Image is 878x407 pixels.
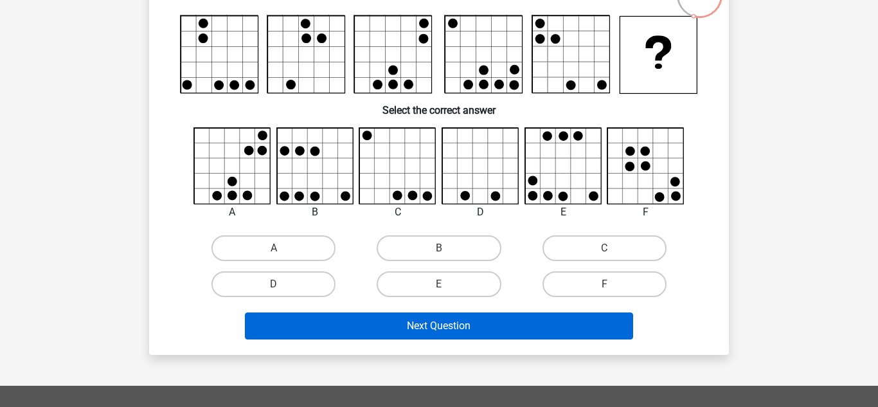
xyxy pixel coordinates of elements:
label: E [377,271,501,297]
h6: Select the correct answer [170,94,708,116]
div: F [597,204,694,220]
label: A [211,235,336,261]
div: A [184,204,281,220]
label: C [542,235,667,261]
div: B [267,204,364,220]
div: C [349,204,446,220]
label: B [377,235,501,261]
button: Next Question [245,312,634,339]
label: F [542,271,667,297]
label: D [211,271,336,297]
div: E [515,204,612,220]
div: D [432,204,529,220]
